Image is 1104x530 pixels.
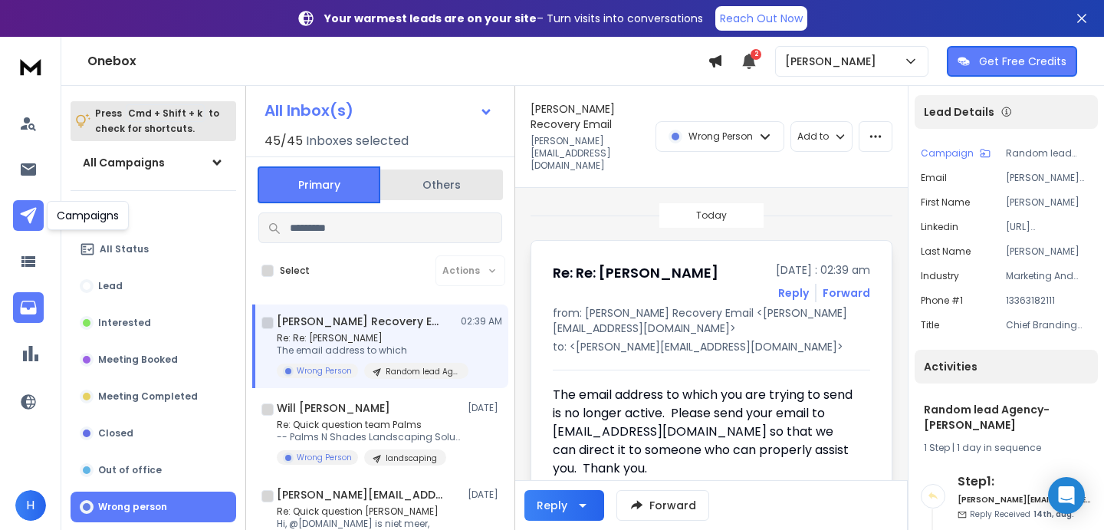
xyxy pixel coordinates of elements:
a: Reach Out Now [715,6,807,31]
button: H [15,490,46,521]
p: landscaping [386,453,437,464]
button: Reply [778,285,809,301]
p: 02:39 AM [461,315,502,328]
p: [PERSON_NAME][EMAIL_ADDRESS][DOMAIN_NAME] [531,135,646,172]
div: Reply [537,498,567,513]
p: [PERSON_NAME][EMAIL_ADDRESS][DOMAIN_NAME] [1006,172,1092,184]
button: Meeting Completed [71,381,236,412]
p: Random lead Agency-[PERSON_NAME] [386,366,459,377]
p: – Turn visits into conversations [324,11,703,26]
p: from: [PERSON_NAME] Recovery Email <[PERSON_NAME][EMAIL_ADDRESS][DOMAIN_NAME]> [553,305,870,336]
h1: Random lead Agency-[PERSON_NAME] [924,402,1089,433]
p: [DATE] : 02:39 am [776,262,870,278]
button: All Status [71,234,236,265]
p: Wrong Person [297,452,352,463]
h1: Will [PERSON_NAME] [277,400,390,416]
p: Lead Details [924,104,994,120]
span: 1 day in sequence [957,441,1041,454]
p: Reply Received [970,509,1074,520]
p: The email address to which [277,344,461,357]
button: All Campaigns [71,147,236,178]
button: Interested [71,308,236,338]
span: Cmd + Shift + k [126,104,205,122]
p: Out of office [98,464,162,476]
h3: Inboxes selected [306,132,409,150]
h6: Step 1 : [958,472,1092,491]
p: Phone #1 [921,295,963,307]
span: 45 / 45 [264,132,303,150]
p: linkedin [921,221,958,233]
div: Open Intercom Messenger [1048,477,1085,514]
h1: [PERSON_NAME] Recovery Email [531,101,646,132]
div: | [924,442,1089,454]
p: All Status [100,243,149,255]
button: Primary [258,166,380,203]
p: [PERSON_NAME] [1006,196,1092,209]
p: Add to [797,130,829,143]
p: [DATE] [468,402,502,414]
button: Campaign [921,147,991,160]
p: Lead [98,280,123,292]
p: Get Free Credits [979,54,1066,69]
h3: Filters [71,203,236,225]
button: Get Free Credits [947,46,1077,77]
button: Reply [524,490,604,521]
span: 2 [751,49,761,60]
h1: [PERSON_NAME] Recovery Email [277,314,445,329]
h1: All Inbox(s) [264,103,353,118]
p: Reach Out Now [720,11,803,26]
div: The email address to which you are trying to send is no longer active. Please send your email to ... [553,386,870,509]
p: Marketing And Advertising [1006,270,1092,282]
button: Meeting Booked [71,344,236,375]
span: 14th, aug. [1033,509,1074,520]
p: Re: Quick question team Palms [277,419,461,431]
p: Re: Re: [PERSON_NAME] [277,332,461,344]
p: Email [921,172,947,184]
p: Campaign [921,147,974,160]
p: Wrong Person [297,365,352,377]
p: First Name [921,196,970,209]
p: Wrong Person [688,130,753,143]
div: Forward [823,285,870,301]
strong: Your warmest leads are on your site [324,11,537,26]
div: Campaigns [47,201,129,230]
div: Activities [915,350,1098,384]
p: industry [921,270,959,282]
p: Re: Quick question [PERSON_NAME] [277,505,461,518]
p: Hi, @[DOMAIN_NAME] is niet meer, [277,518,461,530]
p: Press to check for shortcuts. [95,106,219,137]
button: Out of office [71,455,236,486]
p: Wrong person [98,501,167,513]
p: Meeting Completed [98,390,198,403]
button: Closed [71,418,236,449]
label: Select [280,265,310,277]
p: Today [696,209,727,222]
p: [DATE] [468,489,502,501]
p: Last Name [921,245,971,258]
p: 13363182111 [1006,295,1092,307]
p: [PERSON_NAME] [785,54,882,69]
button: Forward [616,490,709,521]
p: Meeting Booked [98,354,178,366]
p: -- Palms N Shades Landscaping Solutions Will [PERSON_NAME] Owner [277,431,461,443]
p: Interested [98,317,151,329]
p: Closed [98,427,133,439]
p: Chief Branding Officer And President [1006,319,1092,331]
span: 1 Step [924,441,950,454]
button: All Inbox(s) [252,95,505,126]
p: title [921,319,939,331]
h6: [PERSON_NAME][EMAIL_ADDRESS][DOMAIN_NAME] [958,494,1092,505]
h1: [PERSON_NAME][EMAIL_ADDRESS][DOMAIN_NAME] [277,487,445,502]
button: Wrong person [71,492,236,522]
p: [URL][DOMAIN_NAME] [1006,221,1092,233]
img: logo [15,52,46,81]
button: Others [380,168,503,202]
p: to: <[PERSON_NAME][EMAIL_ADDRESS][DOMAIN_NAME]> [553,339,870,354]
p: Random lead Agency-[PERSON_NAME] [1006,147,1092,160]
h1: Onebox [87,52,708,71]
h1: All Campaigns [83,155,165,170]
p: [PERSON_NAME] [1006,245,1092,258]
